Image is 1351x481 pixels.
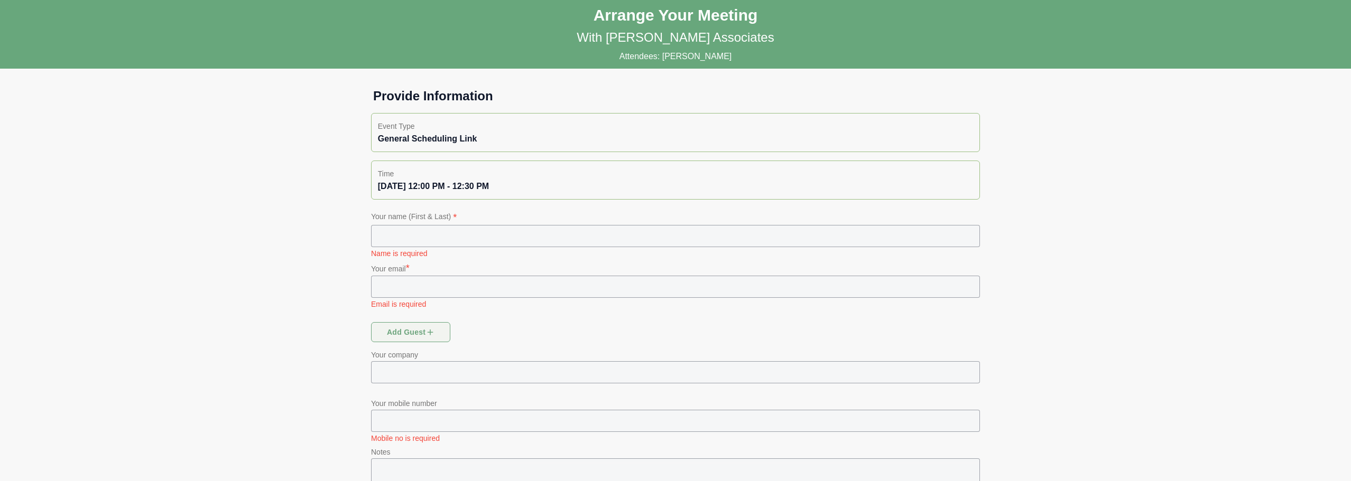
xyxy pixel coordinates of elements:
div: General Scheduling Link [378,133,973,145]
p: Notes [371,446,980,458]
p: Event Type [378,120,973,133]
div: [DATE] 12:00 PM - 12:30 PM [378,180,973,193]
button: Add guest [371,322,450,342]
p: Your mobile number [371,397,980,410]
p: Time [378,167,973,180]
h1: Arrange Your Meeting [594,6,758,25]
h1: Provide Information [365,88,986,105]
p: Attendees: [PERSON_NAME] [619,50,732,63]
p: Your company [371,348,980,361]
p: Your name (First & Last) [371,210,980,225]
p: With [PERSON_NAME] Associates [577,29,774,46]
p: Mobile no is required [371,433,980,444]
p: Name is required [371,248,980,259]
p: Email is required [371,299,980,309]
p: Your email [371,261,980,276]
span: Add guest [386,322,436,342]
